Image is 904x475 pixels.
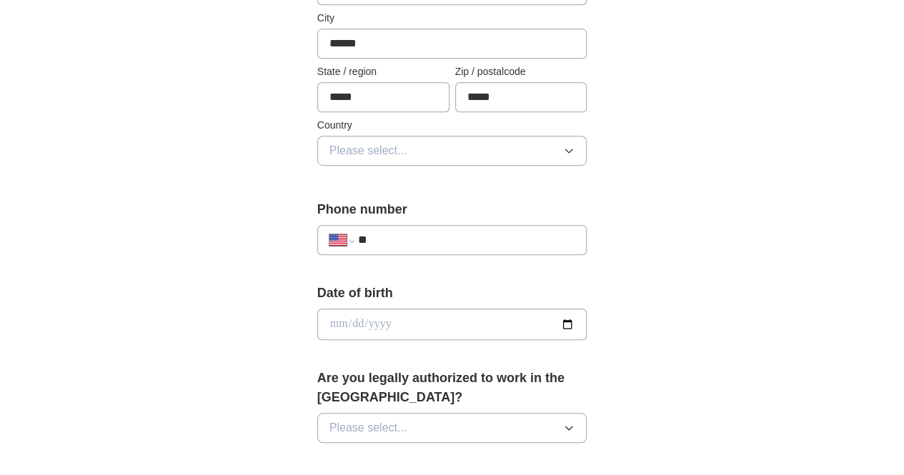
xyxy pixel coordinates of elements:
label: State / region [317,64,449,79]
label: Date of birth [317,284,587,303]
label: City [317,11,587,26]
label: Are you legally authorized to work in the [GEOGRAPHIC_DATA]? [317,369,587,407]
span: Please select... [329,142,407,159]
button: Please select... [317,413,587,443]
span: Please select... [329,419,407,436]
label: Country [317,118,587,133]
button: Please select... [317,136,587,166]
label: Zip / postalcode [455,64,587,79]
label: Phone number [317,200,587,219]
